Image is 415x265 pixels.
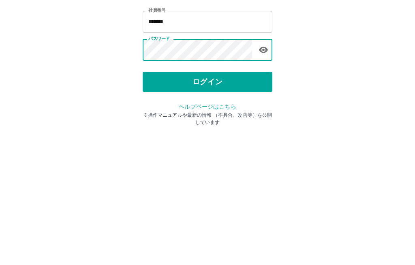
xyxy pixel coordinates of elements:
p: ※操作マニュアルや最新の情報 （不具合、改善等）を公開しています [143,180,272,194]
a: ヘルプページはこちら [179,172,236,178]
button: ログイン [143,140,272,160]
label: パスワード [148,104,170,110]
h2: ログイン [181,51,234,66]
label: 社員番号 [148,76,165,82]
